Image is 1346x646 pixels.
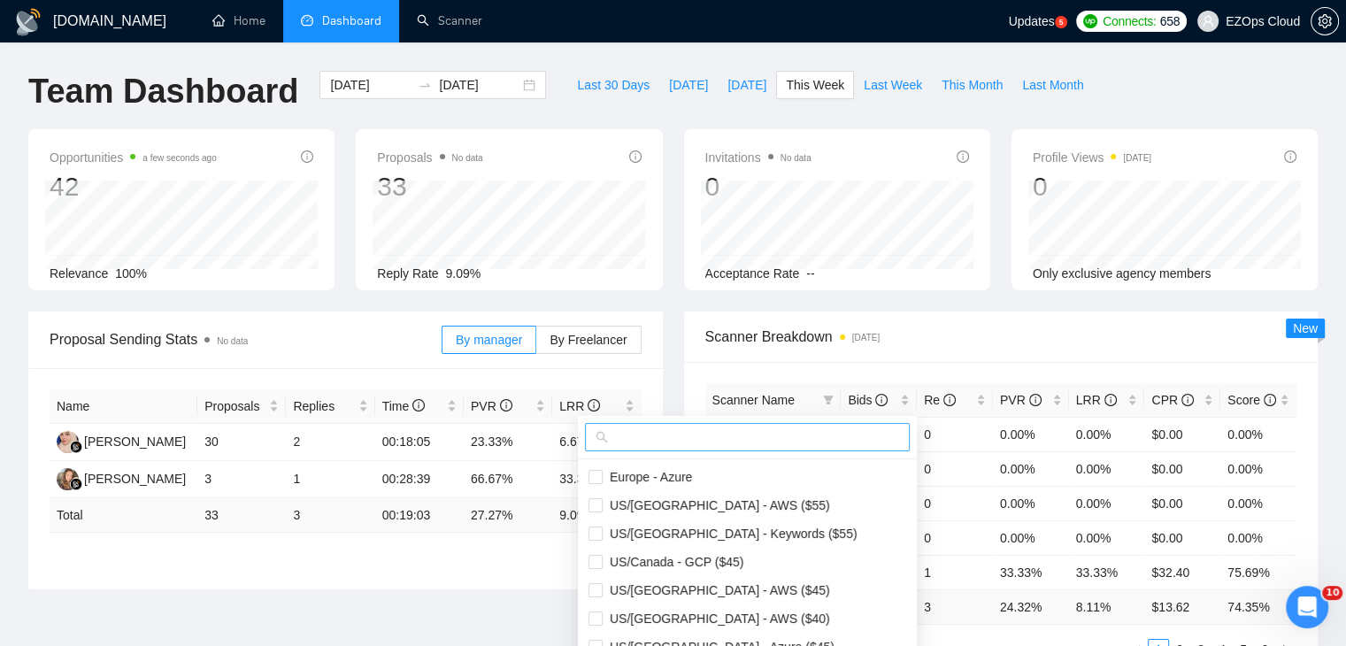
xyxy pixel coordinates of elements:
td: $0.00 [1144,486,1220,520]
span: Invitations [705,147,811,168]
span: info-circle [500,399,512,411]
td: 0.00% [1220,451,1296,486]
td: 0.00% [993,451,1069,486]
input: Start date [330,75,411,95]
td: 33.33% [993,555,1069,589]
span: 10 [1322,586,1342,600]
span: Scanner Breakdown [705,326,1297,348]
span: No data [452,153,483,163]
span: Europe - Azure [603,470,692,484]
img: gigradar-bm.png [70,478,82,490]
td: 3 [197,461,286,498]
button: This Month [932,71,1012,99]
td: 0.00% [1069,486,1145,520]
th: Name [50,389,197,424]
span: CPR [1151,393,1193,407]
td: 1 [917,555,993,589]
button: Last Month [1012,71,1093,99]
td: 0.00% [1069,417,1145,451]
td: $0.00 [1144,520,1220,555]
td: 0.00% [993,520,1069,555]
span: Proposals [204,396,265,416]
span: info-circle [1029,394,1042,406]
a: 5 [1055,16,1067,28]
span: -- [806,266,814,281]
span: 658 [1159,12,1179,31]
span: to [418,78,432,92]
span: search [596,431,608,443]
span: info-circle [629,150,642,163]
span: Dashboard [322,13,381,28]
img: AJ [57,431,79,453]
span: No data [781,153,811,163]
td: $0.00 [1144,417,1220,451]
span: Last Week [864,75,922,95]
span: info-circle [588,399,600,411]
span: By Freelancer [550,333,627,347]
span: [DATE] [669,75,708,95]
td: 0.00% [1220,486,1296,520]
div: 0 [1033,170,1151,204]
td: 9.09 % [552,498,641,533]
td: 00:18:05 [375,424,464,461]
span: Updates [1008,14,1054,28]
span: info-circle [412,399,425,411]
time: [DATE] [1123,153,1150,163]
td: 75.69% [1220,555,1296,589]
span: Opportunities [50,147,217,168]
iframe: Intercom live chat [1286,586,1328,628]
span: Reply Rate [377,266,438,281]
td: 3 [286,498,374,533]
span: dashboard [301,14,313,27]
span: info-circle [1104,394,1117,406]
span: Only exclusive agency members [1033,266,1211,281]
td: 8.11 % [1069,589,1145,624]
td: 0 [917,520,993,555]
img: upwork-logo.png [1083,14,1097,28]
th: Proposals [197,389,286,424]
td: $0.00 [1144,451,1220,486]
td: 23.33% [464,424,552,461]
th: Replies [286,389,374,424]
td: 0.00% [1220,417,1296,451]
span: Score [1227,393,1275,407]
td: 0 [917,486,993,520]
td: 00:19:03 [375,498,464,533]
a: setting [1311,14,1339,28]
span: 100% [115,266,147,281]
span: Profile Views [1033,147,1151,168]
td: 66.67% [464,461,552,498]
span: Scanner Name [712,393,795,407]
span: Last Month [1022,75,1083,95]
text: 5 [1058,19,1063,27]
span: LRR [1076,393,1117,407]
td: 0 [917,417,993,451]
span: [DATE] [727,75,766,95]
span: PVR [471,399,512,413]
button: setting [1311,7,1339,35]
td: 0.00% [993,417,1069,451]
button: Last Week [854,71,932,99]
span: swap-right [418,78,432,92]
img: gigradar-bm.png [70,441,82,453]
span: Last 30 Days [577,75,650,95]
span: Proposals [377,147,482,168]
button: This Week [776,71,854,99]
span: info-circle [957,150,969,163]
span: info-circle [943,394,956,406]
td: 33.33% [1069,555,1145,589]
td: 1 [286,461,374,498]
div: 0 [705,170,811,204]
td: 30 [197,424,286,461]
button: [DATE] [718,71,776,99]
span: info-circle [301,150,313,163]
h1: Team Dashboard [28,71,298,112]
td: 0.00% [1220,520,1296,555]
td: 00:28:39 [375,461,464,498]
span: Connects: [1103,12,1156,31]
td: 2 [286,424,374,461]
span: Acceptance Rate [705,266,800,281]
span: filter [823,395,834,405]
div: [PERSON_NAME] [84,469,186,488]
span: info-circle [1181,394,1194,406]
